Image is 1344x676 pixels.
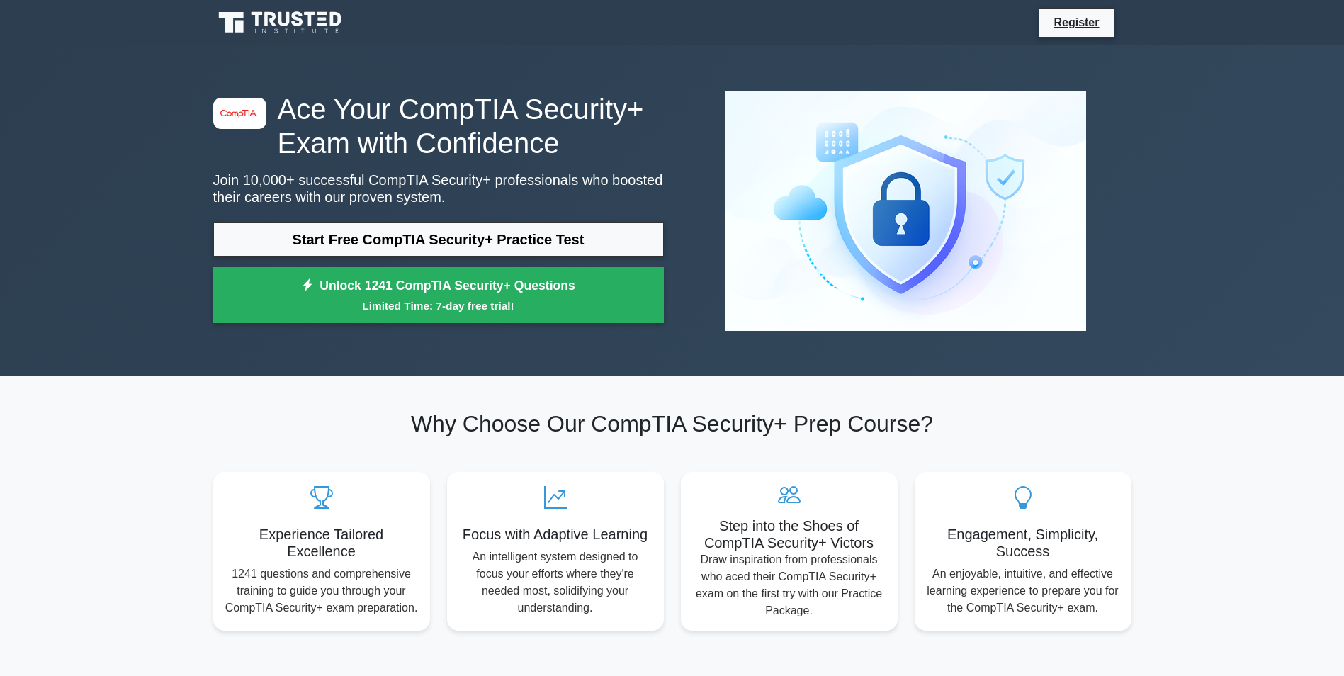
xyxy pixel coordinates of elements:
h5: Focus with Adaptive Learning [458,526,653,543]
p: Draw inspiration from professionals who aced their CompTIA Security+ exam on the first try with o... [692,551,886,619]
a: Register [1045,13,1107,31]
a: Start Free CompTIA Security+ Practice Test [213,222,664,257]
img: CompTIA Security+ Preview [714,79,1097,342]
h2: Why Choose Our CompTIA Security+ Prep Course? [213,410,1131,437]
a: Unlock 1241 CompTIA Security+ QuestionsLimited Time: 7-day free trial! [213,267,664,324]
h5: Engagement, Simplicity, Success [926,526,1120,560]
p: An intelligent system designed to focus your efforts where they're needed most, solidifying your ... [458,548,653,616]
h5: Step into the Shoes of CompTIA Security+ Victors [692,517,886,551]
small: Limited Time: 7-day free trial! [231,298,646,314]
p: Join 10,000+ successful CompTIA Security+ professionals who boosted their careers with our proven... [213,171,664,205]
h1: Ace Your CompTIA Security+ Exam with Confidence [213,92,664,160]
h5: Experience Tailored Excellence [225,526,419,560]
p: 1241 questions and comprehensive training to guide you through your CompTIA Security+ exam prepar... [225,565,419,616]
p: An enjoyable, intuitive, and effective learning experience to prepare you for the CompTIA Securit... [926,565,1120,616]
